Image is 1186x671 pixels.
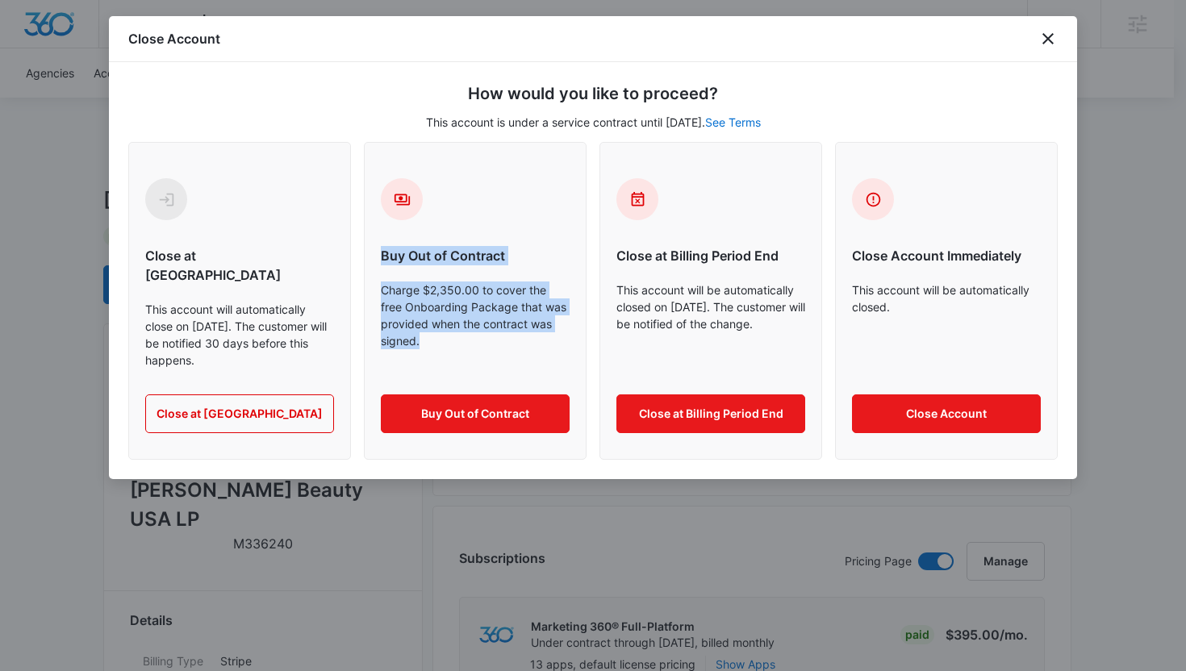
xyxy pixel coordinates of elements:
[705,115,761,129] a: See Terms
[852,246,1041,265] h6: Close Account Immediately
[616,394,805,433] button: Close at Billing Period End
[128,29,220,48] h1: Close Account
[616,281,805,369] p: This account will be automatically closed on [DATE]. The customer will be notified of the change.
[381,281,570,369] p: Charge $2,350.00 to cover the free Onboarding Package that was provided when the contract was sig...
[128,114,1058,131] p: This account is under a service contract until [DATE].
[145,301,334,369] p: This account will automatically close on [DATE]. The customer will be notified 30 days before thi...
[852,281,1041,369] p: This account will be automatically closed.
[381,246,570,265] h6: Buy Out of Contract
[128,81,1058,106] h5: How would you like to proceed?
[1038,29,1058,48] button: close
[852,394,1041,433] button: Close Account
[145,394,334,433] button: Close at [GEOGRAPHIC_DATA]
[145,246,334,285] h6: Close at [GEOGRAPHIC_DATA]
[381,394,570,433] button: Buy Out of Contract
[616,246,805,265] h6: Close at Billing Period End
